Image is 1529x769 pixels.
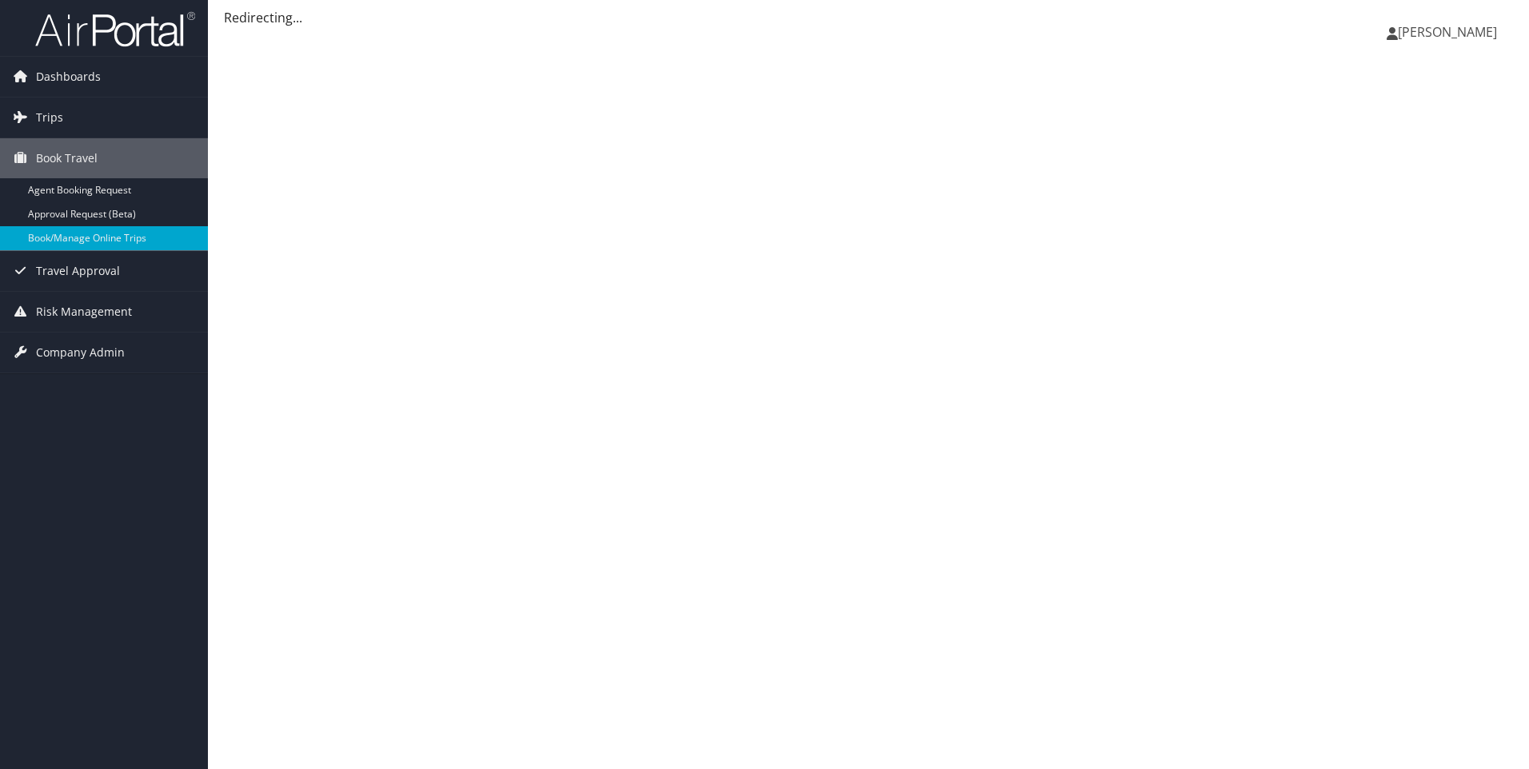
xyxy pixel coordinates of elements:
[36,251,120,291] span: Travel Approval
[36,292,132,332] span: Risk Management
[1387,8,1513,56] a: [PERSON_NAME]
[36,57,101,97] span: Dashboards
[36,333,125,373] span: Company Admin
[224,8,1513,27] div: Redirecting...
[36,98,63,137] span: Trips
[35,10,195,48] img: airportal-logo.png
[36,138,98,178] span: Book Travel
[1398,23,1497,41] span: [PERSON_NAME]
